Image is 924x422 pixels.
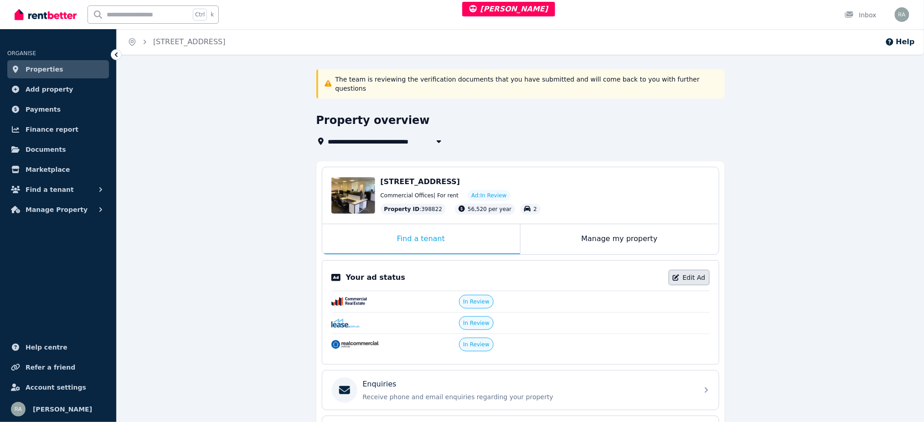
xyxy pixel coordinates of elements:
[463,298,490,305] span: In Review
[7,358,109,376] a: Refer a friend
[7,160,109,179] a: Marketplace
[7,50,36,57] span: ORGANISE
[316,113,430,128] h1: Property overview
[331,297,367,306] img: CommercialRealEstate.com.au
[885,36,915,47] button: Help
[363,392,693,401] p: Receive phone and email enquiries regarding your property
[26,84,73,95] span: Add property
[521,224,719,254] div: Manage my property
[26,184,74,195] span: Find a tenant
[468,206,511,212] span: 56,520 per year
[26,104,61,115] span: Payments
[26,164,70,175] span: Marketplace
[533,206,537,212] span: 2
[471,192,506,199] span: Ad: In Review
[7,60,109,78] a: Properties
[322,224,520,254] div: Find a tenant
[331,340,379,349] img: RealCommercial.com.au
[26,204,88,215] span: Manage Property
[346,272,405,283] p: Your ad status
[15,8,77,21] img: RentBetter
[845,10,877,20] div: Inbox
[193,9,207,21] span: Ctrl
[117,29,237,55] nav: Breadcrumb
[26,124,78,135] span: Finance report
[7,338,109,356] a: Help centre
[7,80,109,98] a: Add property
[381,177,460,186] span: [STREET_ADDRESS]
[470,5,548,13] span: [PERSON_NAME]
[331,319,360,328] img: Lease.com.au
[322,371,719,410] a: EnquiriesReceive phone and email enquiries regarding your property
[7,140,109,159] a: Documents
[7,378,109,396] a: Account settings
[7,201,109,219] button: Manage Property
[26,382,86,393] span: Account settings
[26,144,66,155] span: Documents
[26,362,75,373] span: Refer a friend
[26,64,63,75] span: Properties
[211,11,214,18] span: k
[669,270,710,285] a: Edit Ad
[7,180,109,199] button: Find a tenant
[381,204,446,215] div: : 398822
[26,342,67,353] span: Help centre
[895,7,909,22] img: Rochelle Alvarez
[363,379,397,390] p: Enquiries
[7,120,109,139] a: Finance report
[384,206,420,213] span: Property ID
[463,341,490,348] span: In Review
[33,404,92,415] span: [PERSON_NAME]
[7,100,109,118] a: Payments
[381,192,459,199] span: Commercial Offices | For rent
[336,75,719,93] p: The team is reviewing the verification documents that you have submitted and will come back to yo...
[153,37,226,46] a: [STREET_ADDRESS]
[463,319,490,327] span: In Review
[11,402,26,417] img: Rochelle Alvarez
